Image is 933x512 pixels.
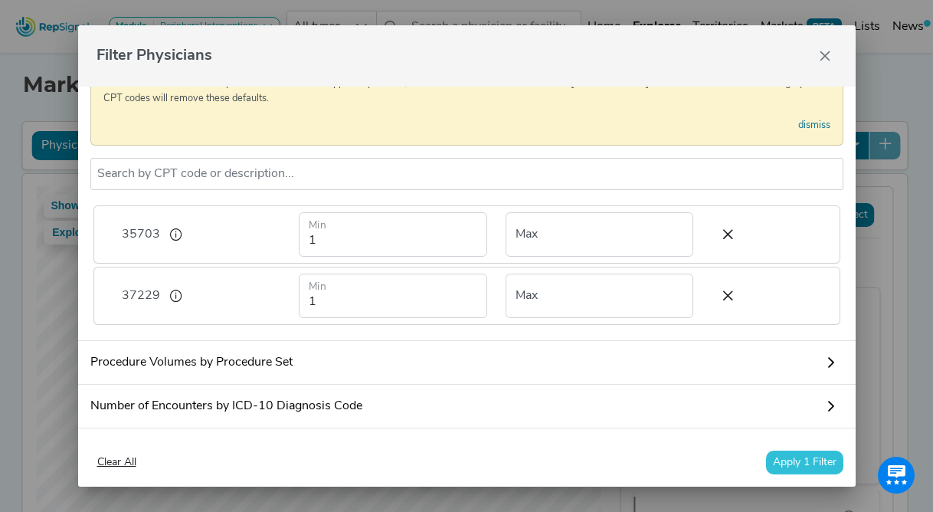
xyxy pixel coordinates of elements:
[103,76,830,105] p: The Procedure Module "Peripheral Interventions" is applied by default, which includes 3 Procedure...
[813,44,837,68] button: Close
[97,165,836,183] input: Search by CPT code or description...
[78,428,856,472] a: Industry Payments
[78,385,856,428] a: Number of Encounters by ICD-10 Diagnosis Code
[766,451,843,474] button: Apply 1 Filter
[299,274,487,318] input: Min
[90,451,143,474] button: Clear All
[506,212,694,257] input: Max
[798,118,830,133] a: dismiss
[78,51,856,341] div: Procedure Volumes by CPT Code (2)
[122,225,160,244] span: 35703
[97,44,212,67] span: Filter Physicians
[122,287,160,305] span: 37229
[299,212,487,257] input: Min
[78,341,856,385] a: Procedure Volumes by Procedure Set
[506,274,694,318] input: Max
